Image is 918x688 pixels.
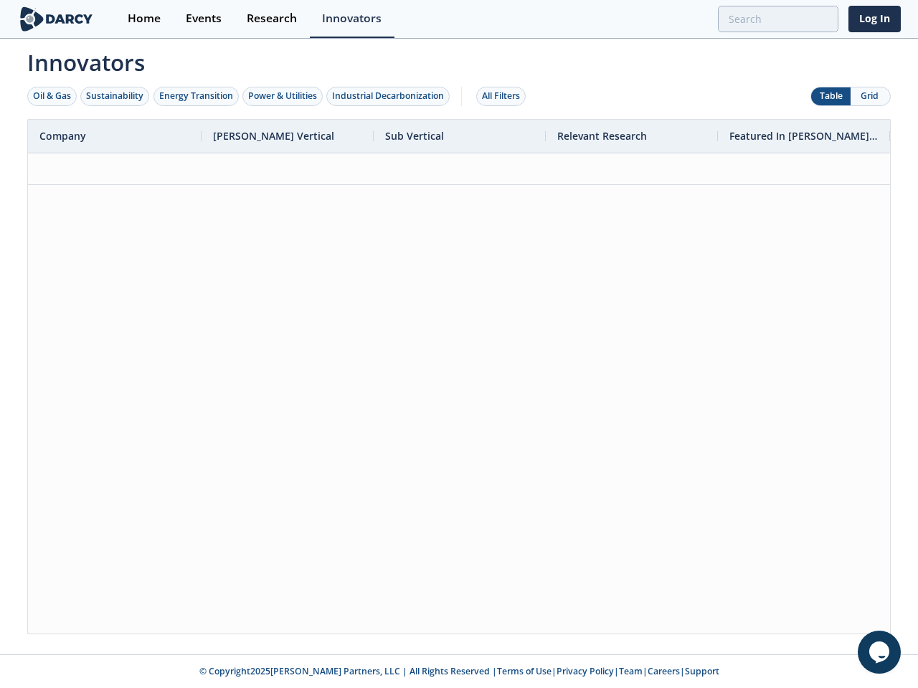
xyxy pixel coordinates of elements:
[326,87,450,106] button: Industrial Decarbonization
[811,87,851,105] button: Table
[848,6,901,32] a: Log In
[557,665,614,677] a: Privacy Policy
[685,665,719,677] a: Support
[242,87,323,106] button: Power & Utilities
[851,87,890,105] button: Grid
[248,90,317,102] div: Power & Utilities
[213,129,334,143] span: [PERSON_NAME] Vertical
[33,90,71,102] div: Oil & Gas
[557,129,647,143] span: Relevant Research
[718,6,838,32] input: Advanced Search
[39,129,86,143] span: Company
[497,665,552,677] a: Terms of Use
[17,40,901,79] span: Innovators
[20,665,898,678] p: © Copyright 2025 [PERSON_NAME] Partners, LLC | All Rights Reserved | | | | |
[332,90,444,102] div: Industrial Decarbonization
[482,90,520,102] div: All Filters
[153,87,239,106] button: Energy Transition
[86,90,143,102] div: Sustainability
[619,665,643,677] a: Team
[247,13,297,24] div: Research
[186,13,222,24] div: Events
[128,13,161,24] div: Home
[648,665,680,677] a: Careers
[159,90,233,102] div: Energy Transition
[17,6,95,32] img: logo-wide.svg
[80,87,149,106] button: Sustainability
[476,87,526,106] button: All Filters
[385,129,444,143] span: Sub Vertical
[729,129,879,143] span: Featured In [PERSON_NAME] Live
[27,87,77,106] button: Oil & Gas
[858,631,904,674] iframe: chat widget
[322,13,382,24] div: Innovators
